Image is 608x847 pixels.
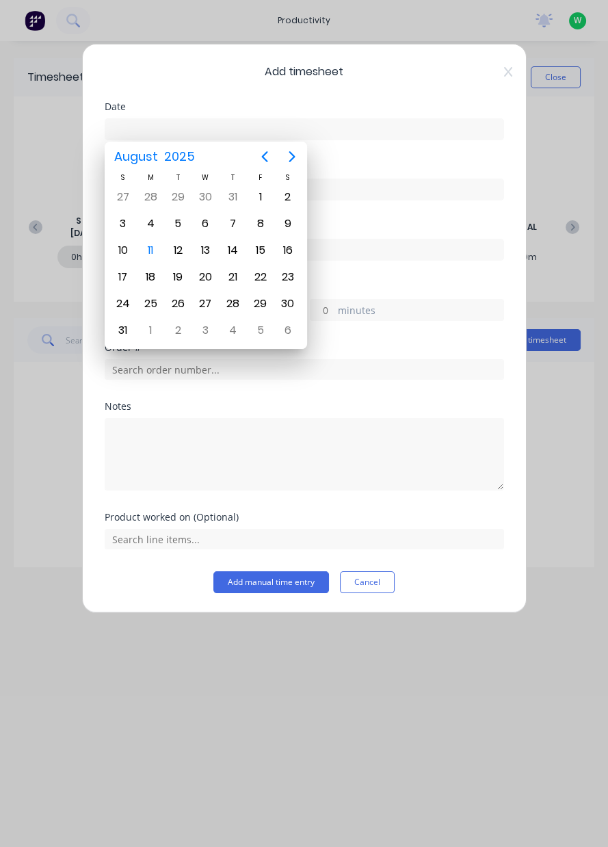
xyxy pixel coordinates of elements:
[113,320,133,341] div: Sunday, August 31, 2025
[164,172,191,183] div: T
[105,512,504,522] div: Product worked on (Optional)
[250,240,271,261] div: Friday, August 15, 2025
[191,172,219,183] div: W
[140,240,161,261] div: Today, Monday, August 11, 2025
[250,320,271,341] div: Friday, September 5, 2025
[195,320,215,341] div: Wednesday, September 3, 2025
[106,144,204,169] button: August2025
[195,267,215,287] div: Wednesday, August 20, 2025
[113,294,133,314] div: Sunday, August 24, 2025
[278,240,298,261] div: Saturday, August 16, 2025
[113,187,133,207] div: Sunday, July 27, 2025
[195,294,215,314] div: Wednesday, August 27, 2025
[223,267,243,287] div: Thursday, August 21, 2025
[278,294,298,314] div: Saturday, August 30, 2025
[140,320,161,341] div: Monday, September 1, 2025
[113,267,133,287] div: Sunday, August 17, 2025
[219,172,246,183] div: T
[223,213,243,234] div: Thursday, August 7, 2025
[274,172,302,183] div: S
[111,144,161,169] span: August
[251,143,278,170] button: Previous page
[140,294,161,314] div: Monday, August 25, 2025
[105,64,504,80] span: Add timesheet
[250,267,271,287] div: Friday, August 22, 2025
[105,102,504,112] div: Date
[250,294,271,314] div: Friday, August 29, 2025
[105,359,504,380] input: Search order number...
[140,187,161,207] div: Monday, July 28, 2025
[140,213,161,234] div: Monday, August 4, 2025
[278,320,298,341] div: Saturday, September 6, 2025
[168,267,188,287] div: Tuesday, August 19, 2025
[278,187,298,207] div: Saturday, August 2, 2025
[168,240,188,261] div: Tuesday, August 12, 2025
[278,267,298,287] div: Saturday, August 23, 2025
[223,294,243,314] div: Thursday, August 28, 2025
[168,213,188,234] div: Tuesday, August 5, 2025
[247,172,274,183] div: F
[137,172,164,183] div: M
[113,240,133,261] div: Sunday, August 10, 2025
[213,571,329,593] button: Add manual time entry
[161,144,198,169] span: 2025
[140,267,161,287] div: Monday, August 18, 2025
[223,320,243,341] div: Thursday, September 4, 2025
[195,240,215,261] div: Wednesday, August 13, 2025
[223,240,243,261] div: Thursday, August 14, 2025
[250,213,271,234] div: Friday, August 8, 2025
[278,143,306,170] button: Next page
[168,294,188,314] div: Tuesday, August 26, 2025
[223,187,243,207] div: Thursday, July 31, 2025
[250,187,271,207] div: Friday, August 1, 2025
[109,172,137,183] div: S
[340,571,395,593] button: Cancel
[195,213,215,234] div: Wednesday, August 6, 2025
[105,402,504,411] div: Notes
[195,187,215,207] div: Wednesday, July 30, 2025
[338,303,503,320] label: minutes
[310,300,334,320] input: 0
[168,320,188,341] div: Tuesday, September 2, 2025
[105,529,504,549] input: Search line items...
[113,213,133,234] div: Sunday, August 3, 2025
[105,343,504,352] div: Order #
[278,213,298,234] div: Saturday, August 9, 2025
[168,187,188,207] div: Tuesday, July 29, 2025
